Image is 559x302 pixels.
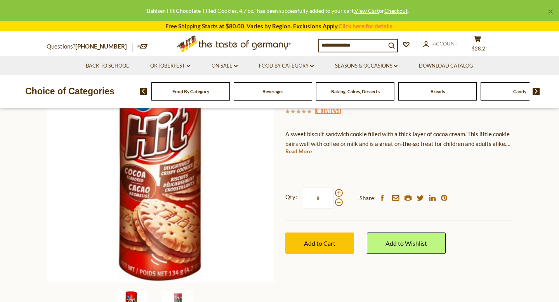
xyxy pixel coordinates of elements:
a: Baking, Cakes, Desserts [331,89,380,94]
a: [PHONE_NUMBER] [75,43,127,50]
span: Share: [359,193,376,203]
a: Read More [285,148,312,155]
a: Beverages [262,89,283,94]
a: 0 Reviews [316,107,340,115]
strong: Qty: [285,192,297,202]
p: A sweet biscuit sandwich cookie filled with a thick layer of cocoa cream. This little cookie pair... [285,129,512,149]
a: View Cart [354,7,379,14]
a: Food By Category [172,89,209,94]
a: Food By Category [259,62,314,70]
div: "Bahlsen Hit Chocolate-Filled Cookies, 4.7 oz." has been successfully added to your cart. or . [6,6,547,15]
span: ( ) [314,107,341,115]
img: next arrow [533,88,540,95]
input: Qty: [302,187,334,209]
button: Add to Cart [285,233,354,254]
a: Account [423,40,458,48]
a: On Sale [212,62,238,70]
a: Back to School [86,62,129,70]
a: Seasons & Occasions [335,62,398,70]
button: $28.2 [466,35,489,55]
a: Add to Wishlist [367,233,446,254]
span: $28.2 [472,45,485,52]
span: Add to Cart [304,240,335,247]
a: Candy [513,89,526,94]
a: Click here for details. [339,23,394,30]
a: Download Catalog [419,62,473,70]
a: × [548,9,553,14]
a: Checkout [384,7,408,14]
img: Bahlsen Hit Chocolate-Filled Cookies, 4.7 oz. [47,55,274,282]
a: Breads [431,89,445,94]
a: Oktoberfest [150,62,190,70]
span: Account [433,40,458,47]
img: previous arrow [140,88,147,95]
p: Questions? [47,42,133,52]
